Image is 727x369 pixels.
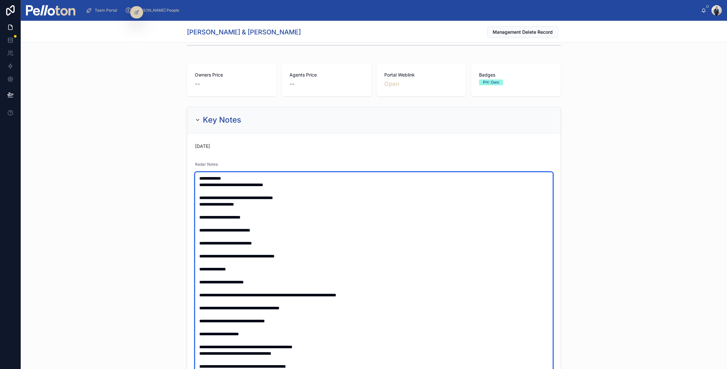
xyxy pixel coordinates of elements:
a: [PERSON_NAME] People [123,5,184,16]
img: App logo [26,5,75,16]
a: Team Portal [84,5,122,16]
span: -- [195,79,200,89]
span: Radar Notes [195,162,218,167]
span: [PERSON_NAME] People [134,8,179,13]
span: Agents Price [290,72,363,78]
div: PH: Own [483,79,499,85]
span: -- [290,79,295,89]
span: Portal Weblink [384,72,458,78]
h2: Key Notes [203,115,241,125]
div: scrollable content [80,3,701,18]
span: Owners Price [195,72,269,78]
span: Team Portal [95,8,117,13]
a: Open [384,80,400,87]
h1: [PERSON_NAME] & [PERSON_NAME] [187,28,301,37]
span: Badges [479,72,553,78]
button: Management Delete Record [487,26,558,38]
p: [DATE] [195,143,210,149]
span: Management Delete Record [493,29,553,35]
